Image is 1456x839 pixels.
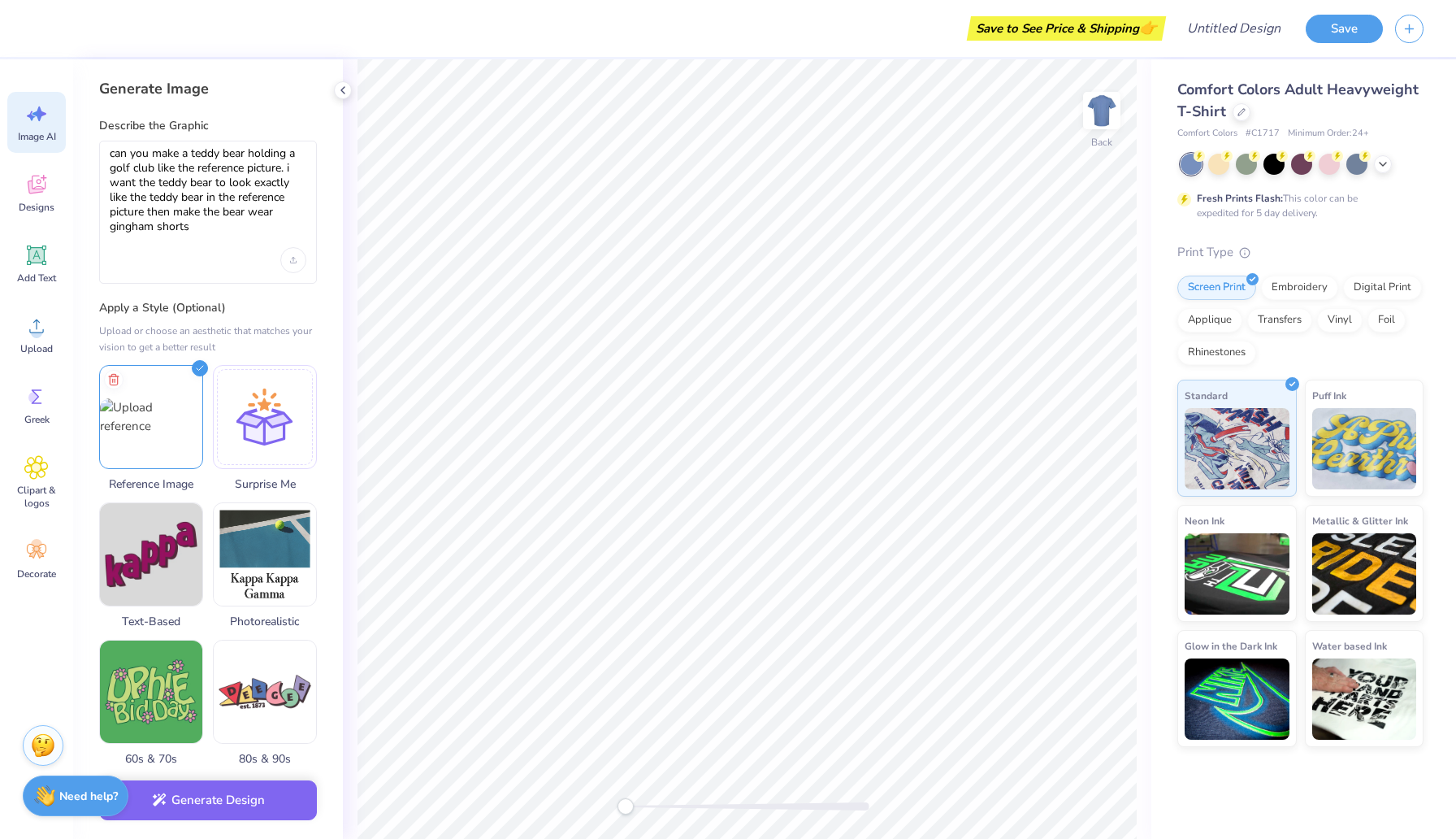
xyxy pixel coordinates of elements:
[1177,276,1256,300] div: Screen Print
[10,484,63,510] span: Clipart & logos
[1367,308,1406,333] div: Foil
[617,798,634,815] div: Accessibility label
[1185,637,1277,654] span: Glow in the Dark Ink
[100,641,202,743] img: 60s & 70s
[99,323,317,355] div: Upload or choose an aesthetic that matches your vision to get a better result
[1185,387,1228,404] span: Standard
[1312,637,1387,654] span: Water based Ink
[213,750,317,767] span: 80s & 90s
[24,413,50,426] span: Greek
[1312,408,1417,489] img: Puff Ink
[1177,127,1237,141] span: Comfort Colors
[1177,341,1256,365] div: Rhinestones
[99,79,317,98] div: Generate Image
[1247,308,1312,333] div: Transfers
[59,789,118,804] strong: Need help?
[1343,276,1422,300] div: Digital Print
[99,750,203,767] span: 60s & 70s
[1197,191,1397,220] div: This color can be expedited for 5 day delivery.
[1091,135,1112,150] div: Back
[1306,15,1383,43] button: Save
[1185,408,1289,489] img: Standard
[17,567,56,580] span: Decorate
[99,613,203,630] span: Text-Based
[280,247,306,273] div: Upload image
[1177,243,1423,262] div: Print Type
[1288,127,1369,141] span: Minimum Order: 24 +
[1085,94,1118,127] img: Back
[213,613,317,630] span: Photorealistic
[1185,533,1289,615] img: Neon Ink
[99,476,203,493] span: Reference Image
[1246,127,1280,141] span: # C1717
[213,476,317,493] span: Surprise Me
[1312,659,1417,740] img: Water based Ink
[1261,276,1338,300] div: Embroidery
[1312,512,1408,529] span: Metallic & Glitter Ink
[100,398,202,435] img: Upload reference
[214,641,316,743] img: 80s & 90s
[1177,308,1242,333] div: Applique
[1185,512,1224,529] span: Neon Ink
[1312,387,1346,404] span: Puff Ink
[1139,18,1157,37] span: 👉
[17,272,56,285] span: Add Text
[110,146,306,235] textarea: can you make a teddy bear holding a golf club like the reference picture. i want the teddy bear t...
[1177,80,1419,121] span: Comfort Colors Adult Heavyweight T-Shirt
[99,300,317,316] label: Apply a Style (Optional)
[100,503,202,606] img: Text-Based
[1197,192,1283,205] strong: Fresh Prints Flash:
[18,130,56,143] span: Image AI
[214,503,316,606] img: Photorealistic
[1185,659,1289,740] img: Glow in the Dark Ink
[1317,308,1363,333] div: Vinyl
[1174,12,1293,45] input: Untitled Design
[971,16,1162,41] div: Save to See Price & Shipping
[99,780,317,820] button: Generate Design
[99,118,317,134] label: Describe the Graphic
[20,342,53,355] span: Upload
[19,201,54,214] span: Designs
[1312,533,1417,615] img: Metallic & Glitter Ink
